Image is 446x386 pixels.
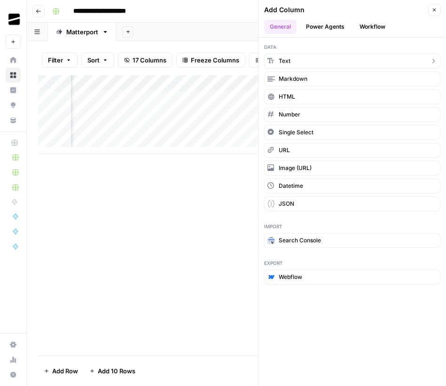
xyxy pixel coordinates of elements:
[38,363,84,378] button: Add Row
[6,337,21,352] a: Settings
[264,233,440,248] button: Search Console
[279,57,290,65] span: Text
[264,270,440,285] button: Webflow
[264,178,440,193] button: Datetime
[279,146,290,154] span: URL
[264,259,440,267] span: Export
[81,53,114,68] button: Sort
[279,93,295,101] span: HTML
[42,53,78,68] button: Filter
[52,366,78,376] span: Add Row
[279,182,303,190] span: Datetime
[133,55,166,65] span: 17 Columns
[279,75,307,83] span: Markdown
[6,113,21,128] a: Your Data
[300,20,350,34] button: Power Agents
[279,164,312,172] span: Image (URL)
[6,8,21,31] button: Workspace: OGM
[279,236,321,245] span: Search Console
[6,367,21,382] button: Help + Support
[6,11,23,28] img: OGM Logo
[264,107,440,122] button: Number
[264,43,440,51] span: Data
[98,366,135,376] span: Add 10 Rows
[279,200,294,208] span: JSON
[191,55,239,65] span: Freeze Columns
[264,54,440,69] button: Text
[264,125,440,140] button: Single Select
[264,89,440,104] button: HTML
[264,196,440,211] button: JSON
[6,68,21,83] a: Browse
[279,273,302,281] span: Webflow
[66,27,98,37] div: Matterport
[264,143,440,158] button: URL
[87,55,100,65] span: Sort
[48,23,117,41] a: Matterport
[176,53,245,68] button: Freeze Columns
[354,20,391,34] button: Workflow
[48,55,63,65] span: Filter
[279,128,313,137] span: Single Select
[264,20,297,34] button: General
[264,223,440,230] span: Import
[6,83,21,98] a: Insights
[6,53,21,68] a: Home
[118,53,172,68] button: 17 Columns
[279,110,300,119] span: Number
[249,53,304,68] button: Row Height
[6,352,21,367] a: Usage
[84,363,141,378] button: Add 10 Rows
[6,98,21,113] a: Opportunities
[264,71,440,86] button: Markdown
[264,161,440,176] button: Image (URL)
